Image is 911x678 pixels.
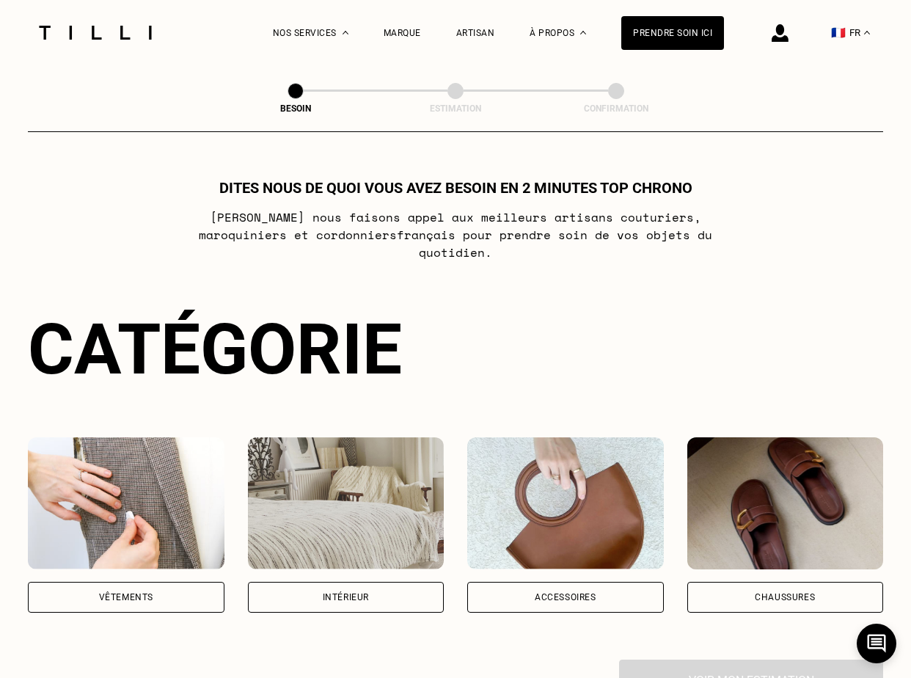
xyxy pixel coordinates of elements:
[467,437,664,569] img: Accessoires
[222,103,369,114] div: Besoin
[535,593,596,602] div: Accessoires
[34,26,157,40] img: Logo du service de couturière Tilli
[621,16,724,50] a: Prendre soin ici
[28,308,883,390] div: Catégorie
[755,593,815,602] div: Chaussures
[384,28,421,38] a: Marque
[580,31,586,34] img: Menu déroulant à propos
[772,24,789,42] img: icône connexion
[165,208,747,261] p: [PERSON_NAME] nous faisons appel aux meilleurs artisans couturiers , maroquiniers et cordonniers ...
[831,26,846,40] span: 🇫🇷
[382,103,529,114] div: Estimation
[687,437,884,569] img: Chaussures
[543,103,689,114] div: Confirmation
[28,437,224,569] img: Vêtements
[248,437,444,569] img: Intérieur
[99,593,153,602] div: Vêtements
[343,31,348,34] img: Menu déroulant
[219,179,692,197] h1: Dites nous de quoi vous avez besoin en 2 minutes top chrono
[456,28,495,38] a: Artisan
[864,31,870,34] img: menu déroulant
[323,593,369,602] div: Intérieur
